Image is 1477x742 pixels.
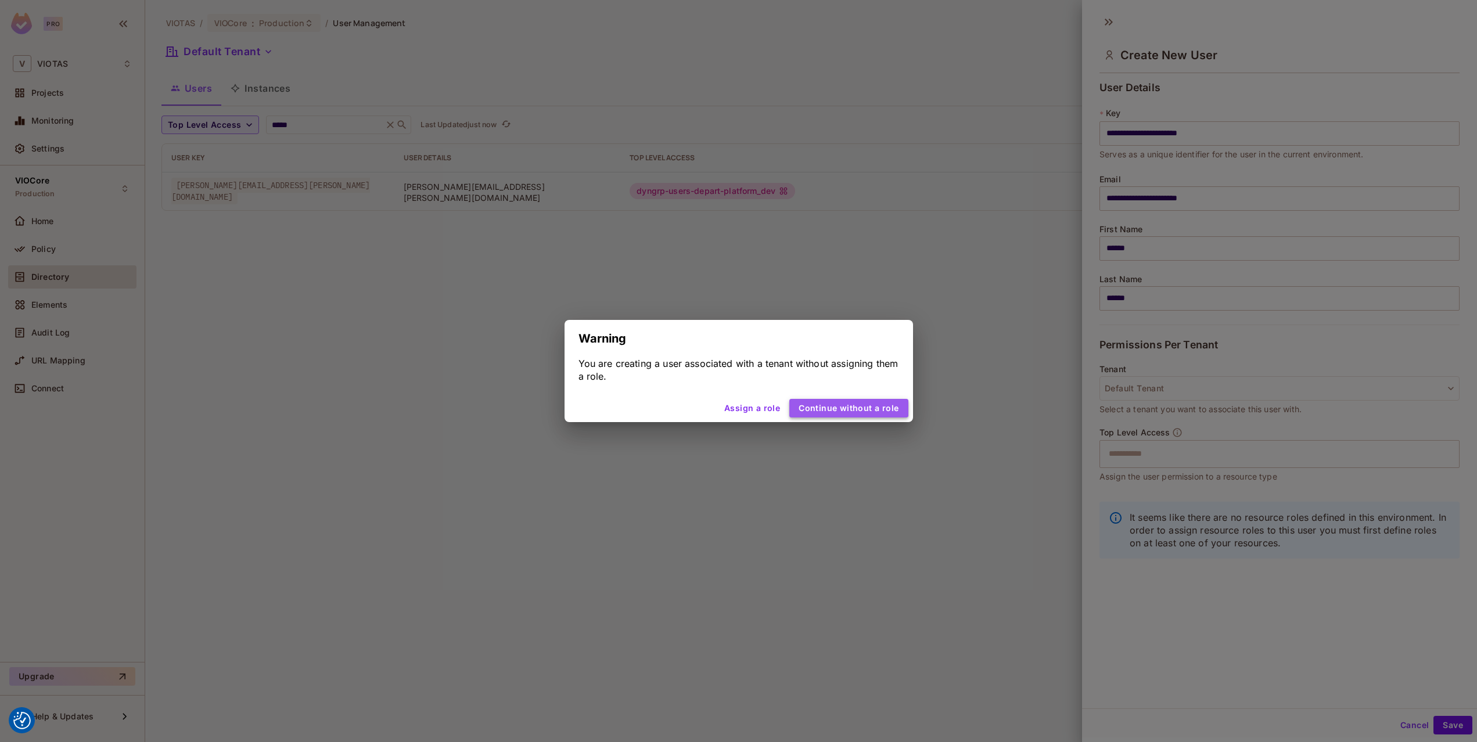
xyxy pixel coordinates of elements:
button: Continue without a role [789,399,908,417]
div: You are creating a user associated with a tenant without assigning them a role. [578,357,899,383]
button: Assign a role [720,399,785,417]
img: Revisit consent button [13,712,31,729]
button: Consent Preferences [13,712,31,729]
h2: Warning [565,320,913,357]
